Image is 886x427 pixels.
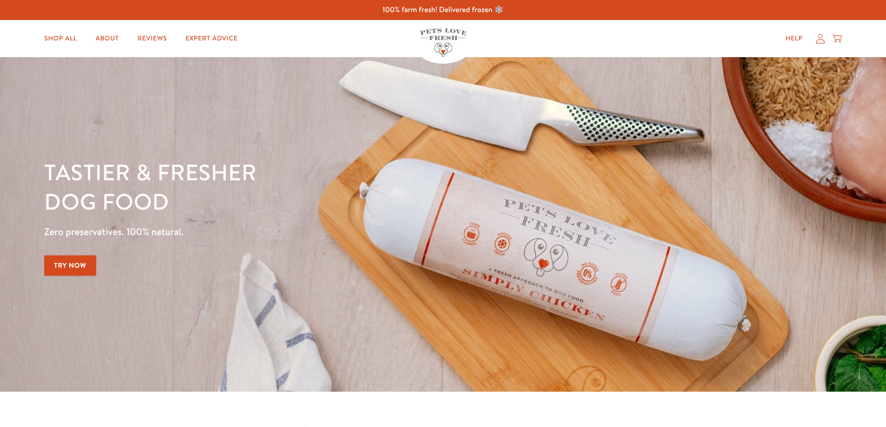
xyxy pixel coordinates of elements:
[44,223,576,240] p: Zero preservatives. 100% natural.
[88,29,126,48] a: About
[420,28,466,57] img: Pets Love Fresh
[178,29,245,48] a: Expert Advice
[778,29,810,48] a: Help
[44,158,576,217] h1: Tastier & fresher dog food
[44,255,96,276] a: Try Now
[37,29,84,48] a: Shop All
[130,29,174,48] a: Reviews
